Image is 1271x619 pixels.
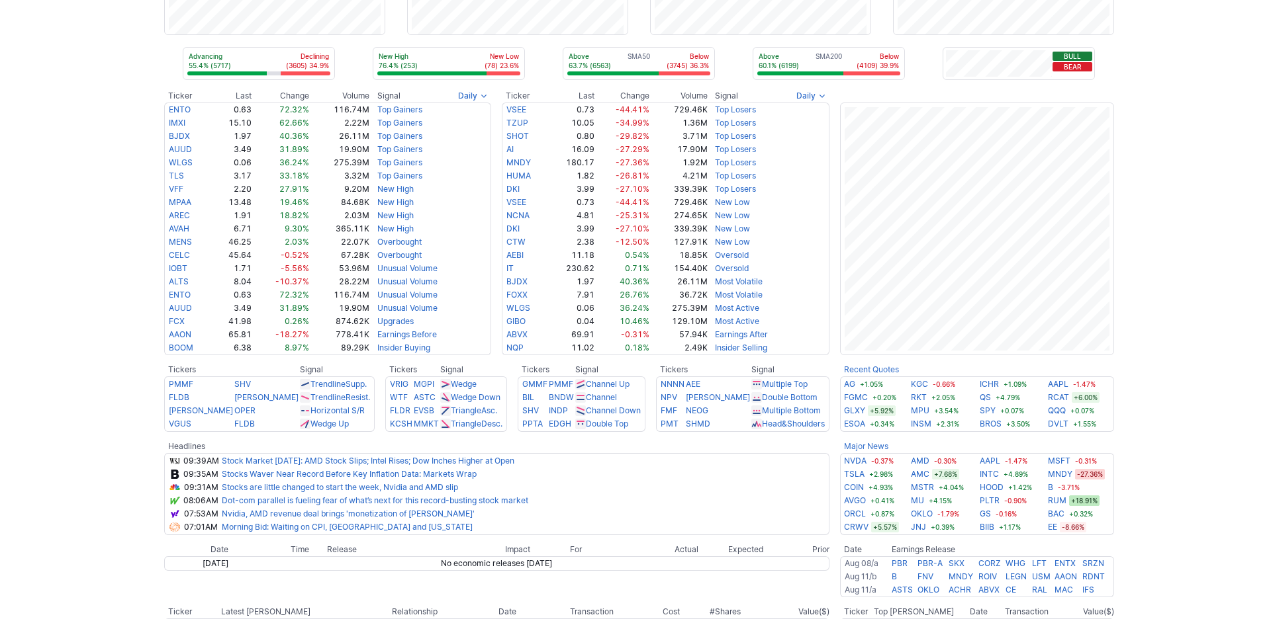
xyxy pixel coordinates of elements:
[616,144,649,154] span: -27.29%
[506,276,528,286] a: BJDX
[715,144,756,154] a: Top Losers
[414,419,439,429] a: MMKT
[759,61,799,70] p: 60.1% (6199)
[169,157,193,167] a: WLGS
[667,52,709,61] p: Below
[506,184,520,194] a: DKI
[616,224,649,233] span: -27.10%
[686,405,708,415] a: NEOG
[980,481,1004,494] a: HOOD
[549,209,596,222] td: 4.81
[845,558,878,568] a: Aug 08/a
[506,144,514,154] a: AI
[616,197,649,207] span: -44.41%
[451,419,502,429] a: TriangleDesc.
[279,197,309,207] span: 19.46%
[285,224,309,233] span: 9.30%
[980,417,1002,431] a: BROS
[845,571,876,581] a: Aug 11/b
[892,558,908,568] a: PBR
[169,343,193,352] a: BOOM
[1055,585,1073,595] a: MAC
[661,419,679,429] a: PMT
[650,143,708,156] td: 17.90M
[310,116,370,130] td: 2.22M
[279,184,309,194] span: 27.91%
[212,116,252,130] td: 15.10
[616,210,649,220] span: -25.31%
[715,184,756,194] a: Top Losers
[911,454,929,468] a: AMD
[164,89,212,103] th: Ticker
[506,131,529,141] a: SHOT
[169,210,190,220] a: AREC
[310,222,370,235] td: 365.11K
[414,392,436,402] a: ASTC
[650,209,708,222] td: 274.65K
[759,52,799,61] p: Above
[377,197,414,207] a: New High
[390,392,408,402] a: WTF
[169,419,191,429] a: VGUS
[715,210,750,220] a: New Low
[911,468,929,481] a: AMC
[715,276,763,286] a: Most Volatile
[310,405,365,415] a: Horizontal S/R
[1048,468,1072,481] a: MNDY
[918,571,933,581] a: FNV
[451,392,500,402] a: Wedge Down
[650,183,708,196] td: 339.39K
[169,224,189,233] a: AVAH
[1048,417,1068,431] a: DVLT
[980,404,996,417] a: SPY
[169,405,233,415] a: [PERSON_NAME]
[661,405,677,415] a: FMF
[377,157,422,167] a: Top Gainers
[279,144,309,154] span: 31.89%
[377,184,414,194] a: New High
[911,404,929,417] a: MPU
[549,196,596,209] td: 0.73
[485,52,519,61] p: New Low
[715,316,759,326] a: Most Active
[978,585,1000,595] a: ABVX
[762,392,818,402] a: Double Bottom
[715,343,767,352] a: Insider Selling
[377,171,422,181] a: Top Gainers
[844,441,888,451] a: Major News
[650,222,708,235] td: 339.39K
[169,316,185,326] a: FCX
[189,61,231,70] p: 55.4% (5717)
[549,156,596,169] td: 180.17
[549,103,596,116] td: 0.73
[455,89,491,103] button: Signals interval
[212,196,252,209] td: 13.48
[569,52,611,61] p: Above
[310,392,346,402] span: Trendline
[1053,52,1092,61] button: Bull
[686,379,700,389] a: AEE
[169,144,192,154] a: AUUD
[310,379,367,389] a: TrendlineSupp.
[762,379,808,389] a: Multiple Top
[169,237,192,247] a: MENS
[549,89,596,103] th: Last
[980,454,1000,468] a: AAPL
[1048,481,1053,494] a: B
[616,157,649,167] span: -27.36%
[506,343,524,352] a: NQP
[762,419,825,429] a: Head&Shoulders
[451,379,477,389] a: Wedge
[310,379,346,389] span: Trendline
[586,419,628,429] a: Double Top
[686,392,750,402] a: [PERSON_NAME]
[310,392,370,402] a: TrendlineResist.
[616,171,649,181] span: -26.81%
[650,169,708,183] td: 4.21M
[377,144,422,154] a: Top Gainers
[1048,391,1069,404] a: RCAT
[844,391,868,404] a: FGMC
[169,104,191,114] a: ENTO
[279,157,309,167] span: 36.24%
[911,494,924,507] a: MU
